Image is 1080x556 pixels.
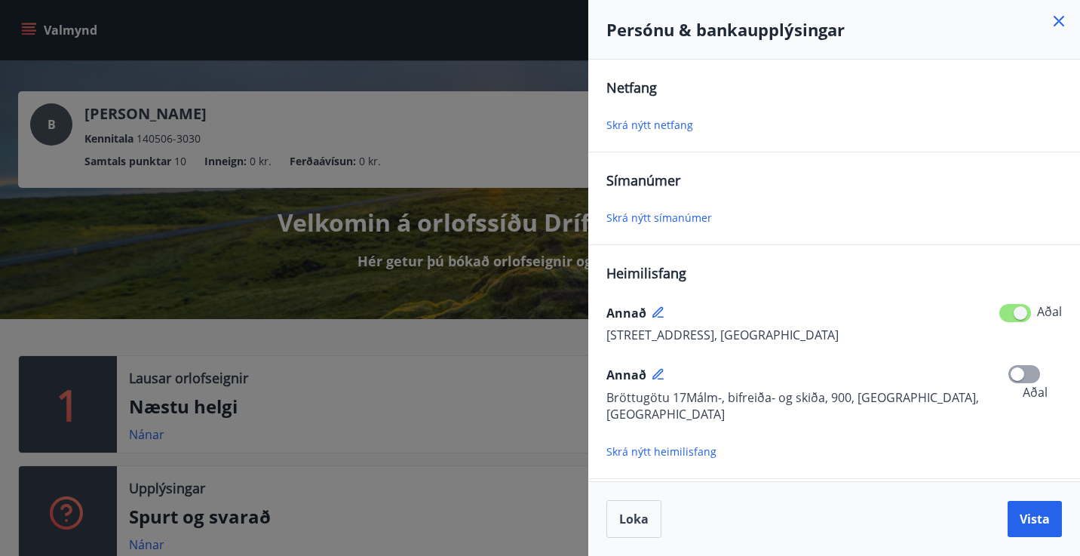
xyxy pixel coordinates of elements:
[1020,511,1050,527] span: Vista
[606,444,716,459] span: Skrá nýtt heimilisfang
[1037,303,1062,320] span: Aðal
[1008,501,1062,537] button: Vista
[619,511,649,527] span: Loka
[606,305,646,321] span: Annað
[1023,384,1048,401] span: Aðal
[606,118,693,132] span: Skrá nýtt netfang
[606,389,1017,422] span: Bröttugötu 17Málm-, bifreiða- og skiða, 900, [GEOGRAPHIC_DATA], [GEOGRAPHIC_DATA]
[606,264,686,282] span: Heimilisfang
[606,327,839,343] span: [STREET_ADDRESS], [GEOGRAPHIC_DATA]
[606,210,712,225] span: Skrá nýtt símanúmer
[606,367,646,383] span: Annað
[606,500,661,538] button: Loka
[606,78,657,97] span: Netfang
[606,171,680,189] span: Símanúmer
[606,18,1062,41] h4: Persónu & bankaupplýsingar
